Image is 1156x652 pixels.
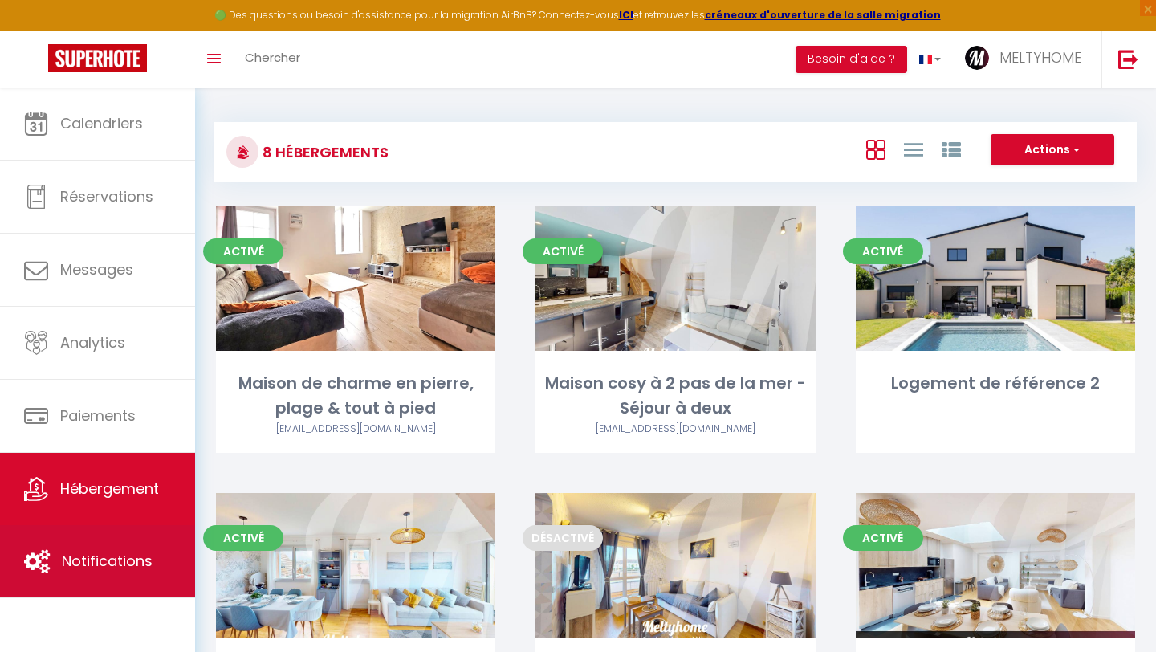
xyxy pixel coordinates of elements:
div: Maison de charme en pierre, plage & tout à pied [216,371,495,422]
a: Vue par Groupe [942,136,961,162]
span: Hébergement [60,479,159,499]
span: Chercher [245,49,300,66]
button: Actions [991,134,1114,166]
span: Messages [60,259,133,279]
a: Chercher [233,31,312,88]
span: Paiements [60,405,136,426]
span: Analytics [60,332,125,352]
span: Activé [203,525,283,551]
a: créneaux d'ouverture de la salle migration [705,8,941,22]
span: Réservations [60,186,153,206]
div: Airbnb [535,422,815,437]
a: ... MELTYHOME [953,31,1101,88]
span: Désactivé [523,525,603,551]
span: Activé [843,238,923,264]
a: Vue en Liste [904,136,923,162]
a: ICI [619,8,633,22]
span: Calendriers [60,113,143,133]
button: Besoin d'aide ? [796,46,907,73]
div: Logement de référence 2 [856,371,1135,396]
span: MELTYHOME [999,47,1081,67]
button: Ouvrir le widget de chat LiveChat [13,6,61,55]
div: Maison cosy à 2 pas de la mer - Séjour à deux [535,371,815,422]
span: Activé [843,525,923,551]
span: Activé [203,238,283,264]
img: ... [965,46,989,70]
a: Vue en Box [866,136,885,162]
span: Notifications [62,551,153,571]
div: Airbnb [216,422,495,437]
h3: 8 Hébergements [258,134,389,170]
span: Activé [523,238,603,264]
img: logout [1118,49,1138,69]
img: Super Booking [48,44,147,72]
